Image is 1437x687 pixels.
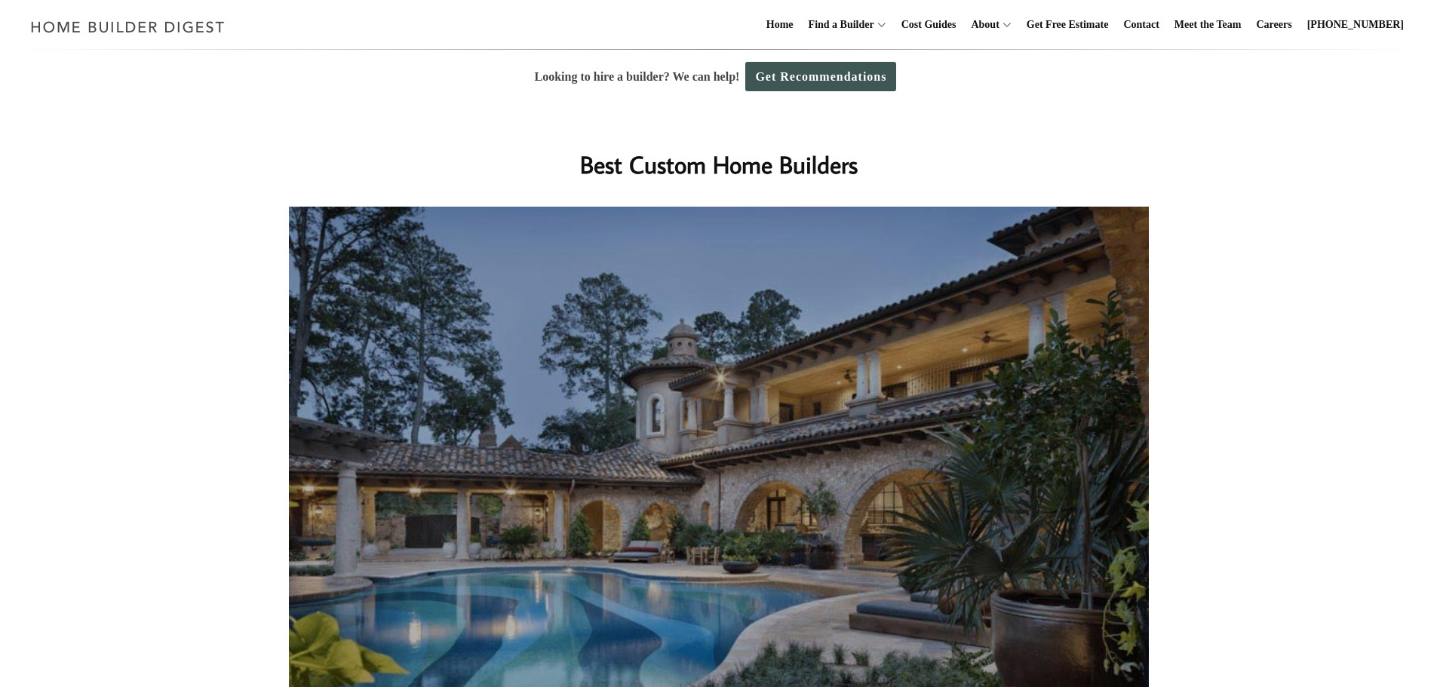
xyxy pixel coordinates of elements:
[1251,1,1298,49] a: Careers
[24,12,232,41] img: Home Builder Digest
[745,62,896,91] a: Get Recommendations
[1168,1,1248,49] a: Meet the Team
[760,1,800,49] a: Home
[895,1,963,49] a: Cost Guides
[1301,1,1410,49] a: [PHONE_NUMBER]
[418,146,1020,182] h1: Best Custom Home Builders
[965,1,999,49] a: About
[1117,1,1165,49] a: Contact
[1021,1,1115,49] a: Get Free Estimate
[803,1,874,49] a: Find a Builder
